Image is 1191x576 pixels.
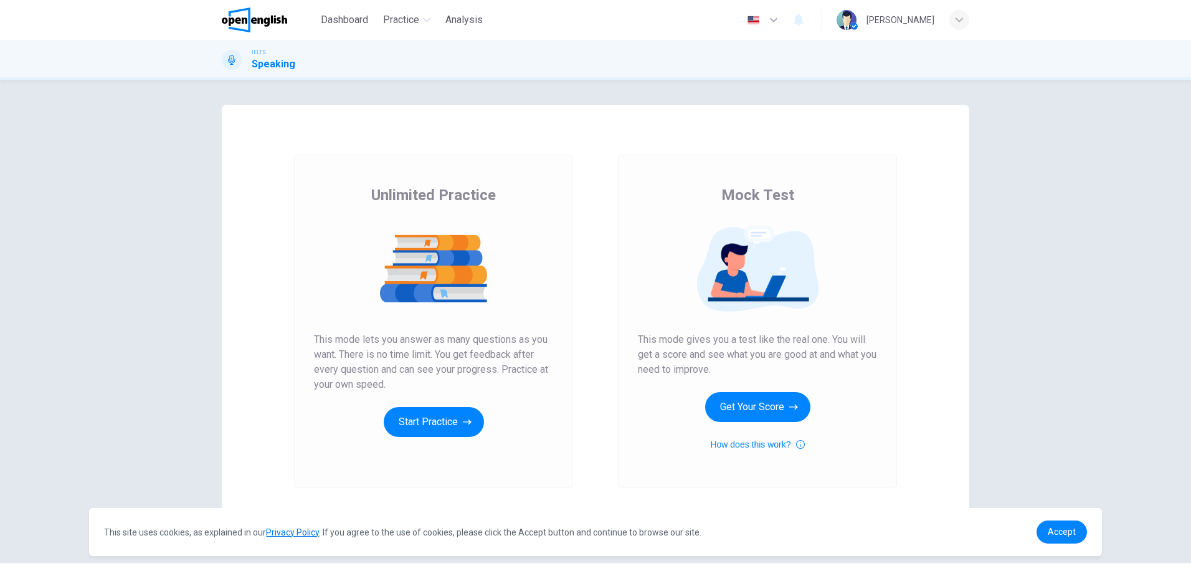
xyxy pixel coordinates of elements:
[252,48,266,57] span: IELTS
[445,12,483,27] span: Analysis
[371,185,496,205] span: Unlimited Practice
[638,332,877,377] span: This mode gives you a test like the real one. You will get a score and see what you are good at a...
[104,527,701,537] span: This site uses cookies, as explained in our . If you agree to the use of cookies, please click th...
[1037,521,1087,544] a: dismiss cookie message
[316,9,373,31] button: Dashboard
[266,527,319,537] a: Privacy Policy
[440,9,488,31] button: Analysis
[252,57,295,72] h1: Speaking
[866,12,934,27] div: [PERSON_NAME]
[314,332,553,392] span: This mode lets you answer as many questions as you want. There is no time limit. You get feedback...
[321,12,368,27] span: Dashboard
[746,16,761,25] img: en
[378,9,435,31] button: Practice
[837,10,856,30] img: Profile picture
[383,12,419,27] span: Practice
[710,437,804,452] button: How does this work?
[222,7,287,32] img: OpenEnglish logo
[1048,527,1076,537] span: Accept
[89,508,1101,556] div: cookieconsent
[384,407,484,437] button: Start Practice
[721,185,794,205] span: Mock Test
[705,392,810,422] button: Get Your Score
[222,7,316,32] a: OpenEnglish logo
